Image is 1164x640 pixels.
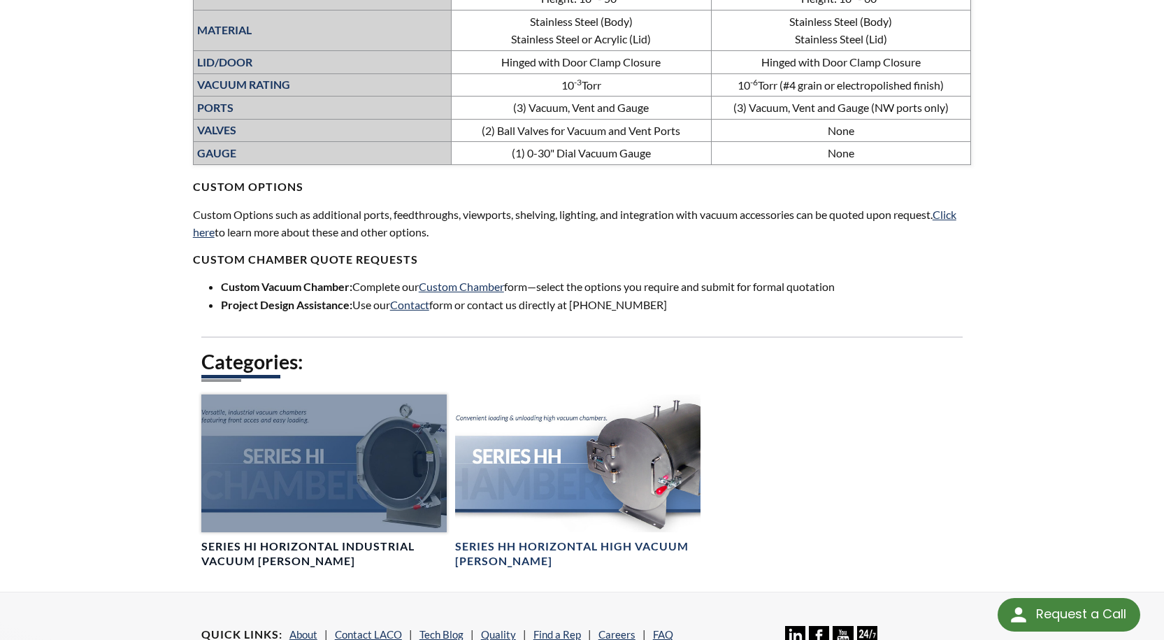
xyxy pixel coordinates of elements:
[452,119,712,142] td: (2) Ball Valves for Vacuum and Vent Ports
[201,394,447,569] a: Series HI Chambers headerSeries HI Horizontal Industrial Vacuum [PERSON_NAME]
[193,50,451,73] th: LID/DOOR
[998,598,1140,632] div: Request a Call
[221,278,972,296] li: Complete our form—select the options you require and submit for formal quotation
[711,97,971,120] td: (3) Vacuum, Vent and Gauge (NW ports only)
[455,539,700,569] h4: Series HH Horizontal High Vacuum [PERSON_NAME]
[221,296,972,314] li: Use our form or contact us directly at [PHONE_NUMBER]
[193,142,451,165] th: GAUGE
[452,73,712,97] td: 10 Torr
[193,165,972,194] h4: CUSTOM OPTIONS
[711,142,971,165] td: None
[452,97,712,120] td: (3) Vacuum, Vent and Gauge
[193,208,956,239] a: Click here
[574,77,582,87] sup: -3
[1036,598,1126,630] div: Request a Call
[711,10,971,50] td: Stainless Steel (Body) Stainless Steel (Lid)
[221,298,352,311] strong: Project Design Assistance:
[390,298,429,311] a: Contact
[452,10,712,50] td: Stainless Steel (Body) Stainless Steel or Acrylic (Lid)
[711,73,971,97] td: 10 Torr (#4 grain or electropolished finish)
[193,119,451,142] th: VALVES
[711,50,971,73] td: Hinged with Door Clamp Closure
[193,10,451,50] th: MATERIAL
[419,280,504,293] a: Custom Chamber
[455,394,700,569] a: Series HH ChamberSeries HH Horizontal High Vacuum [PERSON_NAME]
[452,50,712,73] td: Hinged with Door Clamp Closure
[452,142,712,165] td: (1) 0-30" Dial Vacuum Gauge
[711,119,971,142] td: None
[201,539,447,569] h4: Series HI Horizontal Industrial Vacuum [PERSON_NAME]
[193,97,451,120] th: PORTS
[201,349,963,375] h2: Categories:
[193,206,972,241] p: Custom Options such as additional ports, feedthroughs, viewports, shelving, lighting, and integra...
[221,280,352,293] strong: Custom Vacuum Chamber:
[1007,604,1030,626] img: round button
[193,73,451,97] th: VACUUM RATING
[193,253,972,267] h4: Custom chamber QUOTe requests
[750,77,758,87] sup: -6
